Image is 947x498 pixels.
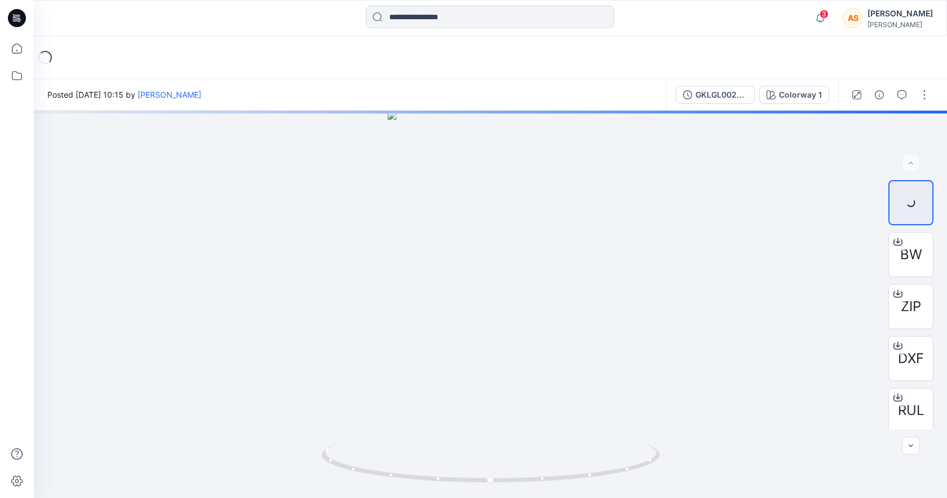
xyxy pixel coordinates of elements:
button: Details [870,86,888,104]
div: [PERSON_NAME] [867,20,933,29]
span: 3 [820,10,829,19]
a: [PERSON_NAME] [138,90,201,99]
button: Colorway 1 [759,86,829,104]
span: Posted [DATE] 10:15 by [47,89,201,101]
span: BW [900,244,922,265]
div: GKLGL0026_DEV_REV1 [695,89,747,101]
div: [PERSON_NAME] [867,7,933,20]
button: GKLGL0026_DEV_REV1 [676,86,755,104]
div: Colorway 1 [779,89,822,101]
div: AS [843,8,863,28]
span: ZIP [901,296,921,317]
span: RUL [898,400,924,421]
span: DXF [898,348,924,369]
